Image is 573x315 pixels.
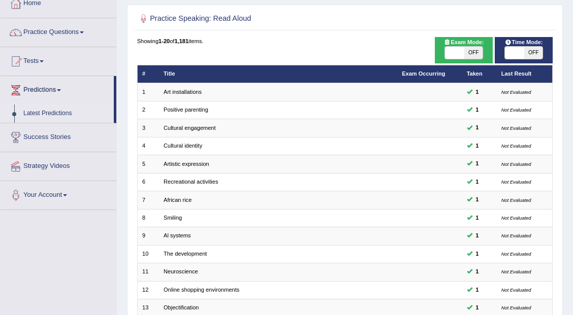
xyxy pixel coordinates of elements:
a: Art installations [164,89,202,95]
span: You can still take this question [472,286,482,295]
a: Al systems [164,232,190,238]
b: 1-20 [158,38,170,44]
small: Not Evaluated [501,197,531,203]
small: Not Evaluated [501,215,531,221]
span: OFF [524,47,543,59]
td: 1 [137,83,159,101]
small: Not Evaluated [501,89,531,95]
a: Your Account [1,181,116,206]
td: 8 [137,209,159,227]
span: You can still take this question [472,106,482,115]
a: Practice Questions [1,18,116,44]
span: Time Mode: [501,38,546,47]
a: Strategy Videos [1,152,116,178]
a: Cultural engagement [164,125,216,131]
a: Recreational activities [164,179,218,185]
span: You can still take this question [472,267,482,276]
td: 11 [137,263,159,281]
th: # [137,65,159,83]
small: Not Evaluated [501,143,531,149]
small: Not Evaluated [501,161,531,167]
a: Cultural identity [164,143,202,149]
span: You can still take this question [472,250,482,259]
span: You can still take this question [472,123,482,132]
td: 6 [137,173,159,191]
a: Online shopping environments [164,287,239,293]
a: Success Stories [1,123,116,149]
a: Latest Predictions [19,104,114,123]
small: Not Evaluated [501,125,531,131]
td: 2 [137,101,159,119]
div: Show exams occurring in exams [435,37,493,63]
h2: Practice Speaking: Read Aloud [137,12,395,25]
span: You can still take this question [472,88,482,97]
span: You can still take this question [472,142,482,151]
span: You can still take this question [472,195,482,204]
a: African rice [164,197,192,203]
span: You can still take this question [472,159,482,168]
small: Not Evaluated [501,107,531,113]
small: Not Evaluated [501,287,531,293]
div: Showing of items. [137,37,553,45]
a: Smiling [164,215,182,221]
a: Objectification [164,304,199,310]
a: Predictions [1,76,114,101]
td: 5 [137,155,159,173]
td: 7 [137,191,159,209]
td: 10 [137,245,159,263]
span: Exam Mode: [440,38,487,47]
span: You can still take this question [472,214,482,223]
span: OFF [464,47,483,59]
td: 9 [137,227,159,245]
span: You can still take this question [472,231,482,240]
span: You can still take this question [472,303,482,312]
a: Neuroscience [164,268,198,274]
td: 12 [137,281,159,299]
small: Not Evaluated [501,179,531,185]
small: Not Evaluated [501,251,531,257]
a: Tests [1,47,116,73]
a: Artistic expression [164,161,209,167]
th: Last Result [496,65,553,83]
a: Positive parenting [164,107,208,113]
a: Exam Occurring [402,71,445,77]
a: The development [164,251,207,257]
td: 3 [137,119,159,137]
td: 4 [137,137,159,155]
small: Not Evaluated [501,305,531,310]
th: Taken [462,65,496,83]
th: Title [159,65,397,83]
span: You can still take this question [472,178,482,187]
small: Not Evaluated [501,233,531,238]
b: 1,181 [174,38,188,44]
small: Not Evaluated [501,269,531,274]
